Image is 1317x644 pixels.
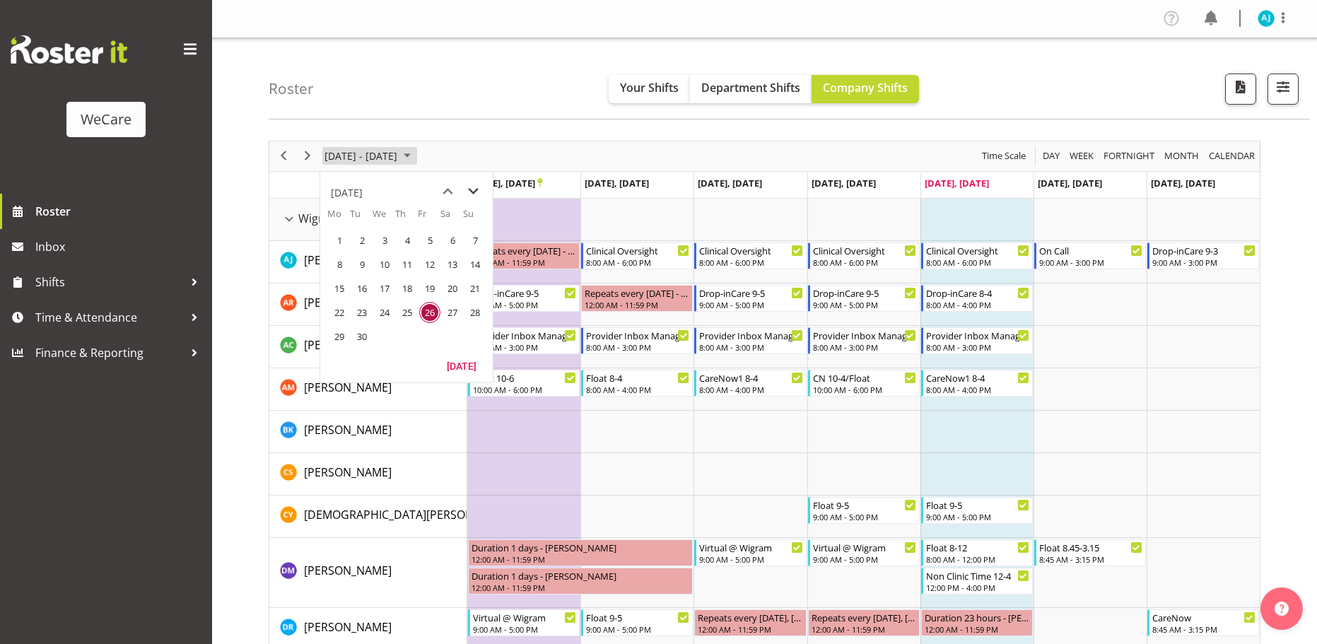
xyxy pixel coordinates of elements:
div: 12:00 AM - 11:59 PM [698,623,802,635]
span: Monday, September 8, 2025 [329,254,350,275]
div: Provider Inbox Management [813,328,916,342]
td: Ashley Mendoza resource [269,368,467,411]
div: 8:45 AM - 3:15 PM [1039,554,1142,565]
div: 12:00 PM - 4:00 PM [926,582,1029,593]
td: Brian Ko resource [269,411,467,453]
div: AJ Jones"s event - Clinical Oversight Begin From Thursday, September 25, 2025 at 8:00:00 AM GMT+1... [808,242,920,269]
span: Monday, September 15, 2025 [329,278,350,299]
div: 9:00 AM - 5:00 PM [473,623,576,635]
span: Tuesday, September 16, 2025 [351,278,373,299]
span: Wednesday, September 10, 2025 [374,254,395,275]
div: 9:00 AM - 5:00 PM [926,511,1029,522]
span: Time & Attendance [35,307,184,328]
button: Fortnight [1101,147,1157,165]
span: Sunday, September 28, 2025 [464,302,486,323]
div: 8:00 AM - 6:00 PM [699,257,802,268]
span: Time Scale [981,147,1027,165]
th: Su [463,207,486,228]
div: AJ Jones"s event - On Call Begin From Saturday, September 27, 2025 at 9:00:00 AM GMT+12:00 Ends A... [1034,242,1146,269]
button: Download a PDF of the roster according to the set date range. [1225,74,1256,105]
a: [PERSON_NAME] [304,294,392,311]
td: Catherine Stewart resource [269,453,467,496]
a: [PERSON_NAME] [304,464,392,481]
div: 8:00 AM - 3:00 PM [813,341,916,353]
div: Christianna Yu"s event - Float 9-5 Begin From Friday, September 26, 2025 at 9:00:00 AM GMT+12:00 ... [921,497,1033,524]
div: Ashley Mendoza"s event - Float 8-4 Begin From Tuesday, September 23, 2025 at 8:00:00 AM GMT+12:00... [581,370,693,397]
span: Friday, September 19, 2025 [419,278,440,299]
th: Sa [440,207,463,228]
div: Ashley Mendoza"s event - Float 10-6 Begin From Monday, September 22, 2025 at 10:00:00 AM GMT+12:0... [468,370,580,397]
button: Timeline Week [1067,147,1096,165]
span: [PERSON_NAME] [304,337,392,353]
span: Friday, September 26, 2025 [419,302,440,323]
span: [DATE], [DATE] [1151,177,1215,189]
td: Andrew Casburn resource [269,326,467,368]
div: Andrew Casburn"s event - Provider Inbox Management Begin From Friday, September 26, 2025 at 8:00:... [921,327,1033,354]
div: Andrew Casburn"s event - Provider Inbox Management Begin From Thursday, September 25, 2025 at 8:0... [808,327,920,354]
div: Deepti Mahajan"s event - Virtual @ Wigram Begin From Thursday, September 25, 2025 at 9:00:00 AM G... [808,539,920,566]
div: Clinical Oversight [926,243,1029,257]
button: Month [1207,147,1258,165]
span: [PERSON_NAME] [304,295,392,310]
span: Inbox [35,236,205,257]
button: previous month [435,179,460,204]
span: [DATE] - [DATE] [323,147,399,165]
div: Clinical Oversight [813,243,916,257]
div: WeCare [81,109,131,130]
div: Virtual @ Wigram [699,540,802,554]
div: CareNow [1152,610,1255,624]
div: Float 8-12 [926,540,1029,554]
div: Virtual @ Wigram [473,610,576,624]
div: AJ Jones"s event - Clinical Oversight Begin From Tuesday, September 23, 2025 at 8:00:00 AM GMT+12... [581,242,693,269]
img: help-xxl-2.png [1275,602,1289,616]
div: Deepti Raturi"s event - Float 9-5 Begin From Tuesday, September 23, 2025 at 9:00:00 AM GMT+12:00 ... [581,609,693,636]
div: Repeats every [DATE] - [PERSON_NAME] [472,243,576,257]
div: Deepti Mahajan"s event - Float 8.45-3.15 Begin From Saturday, September 27, 2025 at 8:45:00 AM GM... [1034,539,1146,566]
div: Deepti Mahajan"s event - Virtual @ Wigram Begin From Wednesday, September 24, 2025 at 9:00:00 AM ... [694,539,806,566]
span: Roster [35,201,205,222]
td: AJ Jones resource [269,241,467,283]
span: Your Shifts [620,80,679,95]
div: 9:00 AM - 5:00 PM [813,299,916,310]
div: 8:00 AM - 4:00 PM [926,384,1029,395]
a: [DEMOGRAPHIC_DATA][PERSON_NAME] [304,506,514,523]
div: 8:00 AM - 3:00 PM [473,341,576,353]
div: 10:00 AM - 6:00 PM [813,384,916,395]
div: Deepti Mahajan"s event - Float 8-12 Begin From Friday, September 26, 2025 at 8:00:00 AM GMT+12:00... [921,539,1033,566]
span: Fortnight [1102,147,1156,165]
span: Saturday, September 6, 2025 [442,230,463,251]
div: Andrea Ramirez"s event - Drop-inCare 9-5 Begin From Wednesday, September 24, 2025 at 9:00:00 AM G... [694,285,806,312]
td: Friday, September 26, 2025 [418,300,440,324]
span: calendar [1207,147,1256,165]
div: Deepti Raturi"s event - CareNow Begin From Sunday, September 28, 2025 at 8:45:00 AM GMT+13:00 End... [1147,609,1259,636]
div: CareNow1 8-4 [699,370,802,385]
span: [DEMOGRAPHIC_DATA][PERSON_NAME] [304,507,514,522]
button: Filter Shifts [1268,74,1299,105]
div: 9:00 AM - 5:00 PM [813,554,916,565]
span: Day [1041,147,1061,165]
button: Timeline Month [1162,147,1202,165]
div: Deepti Raturi"s event - Repeats every wednesday, thursday - Deepti Raturi Begin From Wednesday, S... [694,609,806,636]
div: 12:00 AM - 11:59 PM [472,582,689,593]
div: Repeats every [DATE], [DATE] - [PERSON_NAME] [698,610,802,624]
div: Drop-inCare 9-5 [699,286,802,300]
div: 8:00 AM - 4:00 PM [926,299,1029,310]
th: Fr [418,207,440,228]
span: [DATE], [DATE] [698,177,762,189]
div: Deepti Mahajan"s event - Duration 1 days - Deepti Mahajan Begin From Monday, September 22, 2025 a... [468,568,693,595]
span: Saturday, September 13, 2025 [442,254,463,275]
th: We [373,207,395,228]
span: [PERSON_NAME] [304,619,392,635]
div: Provider Inbox Management [926,328,1029,342]
span: Saturday, September 20, 2025 [442,278,463,299]
span: [PERSON_NAME] [304,422,392,438]
div: Andrew Casburn"s event - Provider Inbox Management Begin From Wednesday, September 24, 2025 at 8:... [694,327,806,354]
div: 8:00 AM - 6:00 PM [926,257,1029,268]
a: [PERSON_NAME] [304,619,392,636]
span: Department Shifts [701,80,800,95]
div: Deepti Raturi"s event - Virtual @ Wigram Begin From Monday, September 22, 2025 at 9:00:00 AM GMT+... [468,609,580,636]
div: Non Clinic Time 12-4 [926,568,1029,582]
div: 12:00 AM - 11:59 PM [585,299,689,310]
span: Tuesday, September 23, 2025 [351,302,373,323]
span: Sunday, September 21, 2025 [464,278,486,299]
